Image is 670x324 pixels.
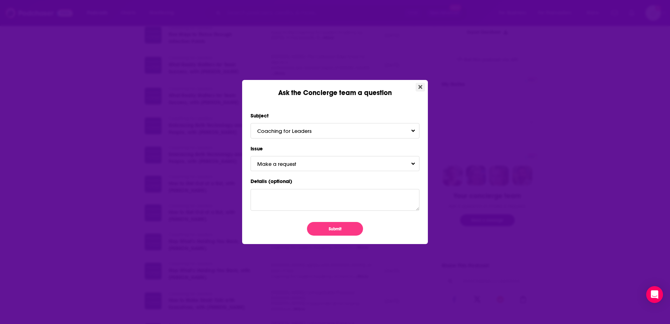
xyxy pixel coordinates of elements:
[251,144,419,153] label: Issue
[242,80,428,97] div: Ask the Concierge team a question
[251,123,419,138] button: Coaching for LeadersToggle Pronoun Dropdown
[646,286,663,303] div: Open Intercom Messenger
[251,156,419,171] button: Make a requestToggle Pronoun Dropdown
[251,177,419,186] label: Details (optional)
[251,111,419,120] label: Subject
[257,161,310,167] span: Make a request
[307,222,363,236] button: Submit
[416,83,425,92] button: Close
[257,128,326,134] span: Coaching for Leaders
